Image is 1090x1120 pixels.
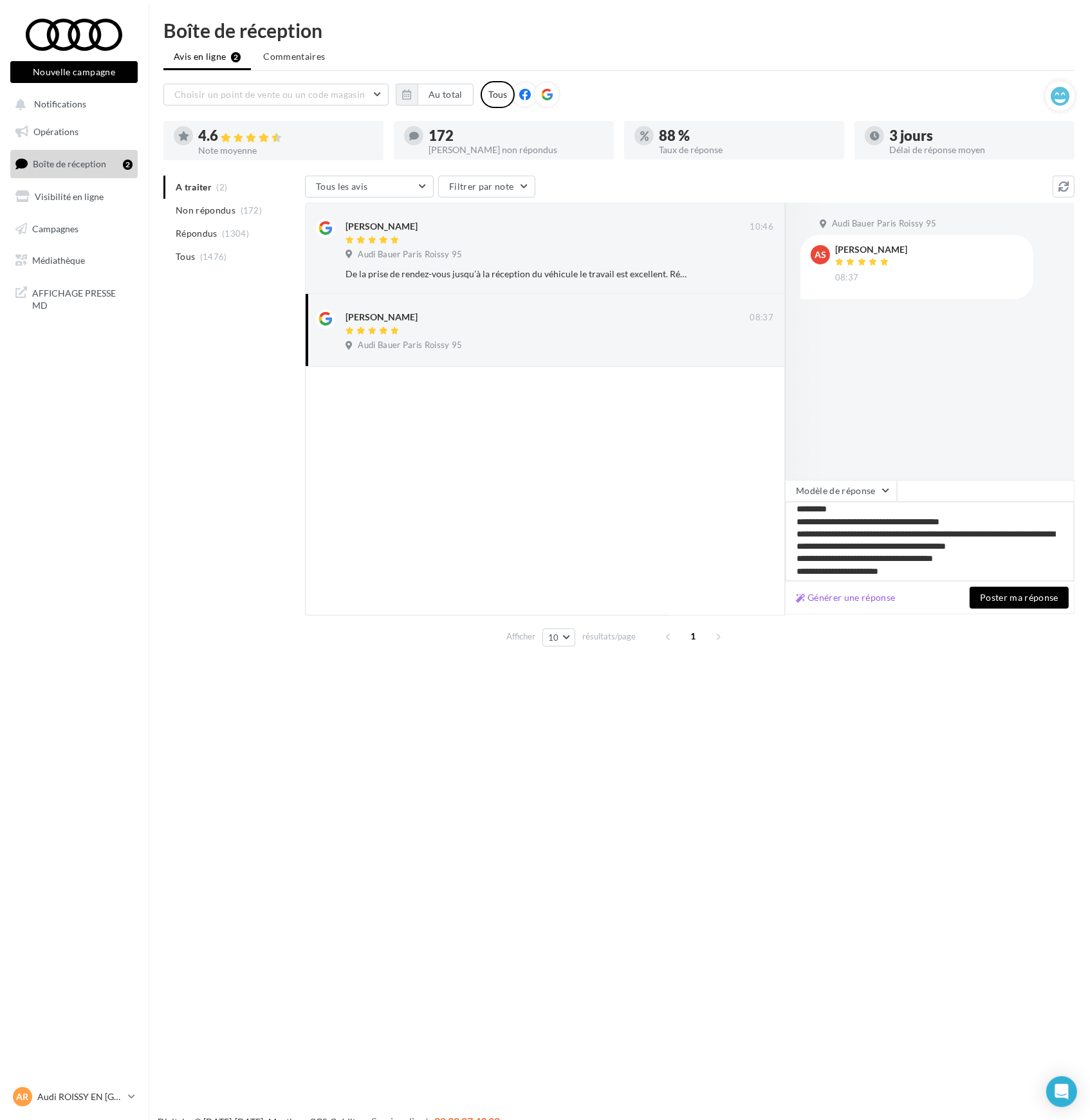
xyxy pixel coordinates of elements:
[33,126,79,137] span: Opérations
[200,252,227,262] span: (1476)
[17,1090,29,1103] span: AR
[548,632,559,643] span: 10
[835,272,859,284] span: 08:37
[481,81,515,108] div: Tous
[683,626,704,647] span: 1
[970,587,1069,609] button: Poster ma réponse
[8,183,140,210] a: Visibilité en ligne
[750,312,773,324] span: 08:37
[305,176,434,197] button: Tous les avis
[429,129,604,143] div: 172
[176,204,236,217] span: Non répondus
[176,250,195,263] span: Tous
[10,1085,138,1109] a: AR Audi ROISSY EN [GEOGRAPHIC_DATA]
[241,205,263,216] span: (172)
[396,84,474,106] button: Au total
[263,50,325,63] span: Commentaires
[429,145,604,154] div: [PERSON_NAME] non répondus
[418,84,474,106] button: Au total
[889,145,1064,154] div: Délai de réponse moyen
[32,223,79,234] span: Campagnes
[1046,1076,1077,1107] div: Open Intercom Messenger
[659,145,834,154] div: Taux de réponse
[316,181,368,192] span: Tous les avis
[198,146,373,155] div: Note moyenne
[785,480,897,502] button: Modèle de réponse
[8,216,140,243] a: Campagnes
[123,160,133,170] div: 2
[32,284,133,312] span: AFFICHAGE PRESSE MD
[815,248,826,261] span: AS
[32,255,85,266] span: Médiathèque
[835,245,907,254] div: [PERSON_NAME]
[163,84,389,106] button: Choisir un point de vente ou un code magasin
[163,21,1075,40] div: Boîte de réception
[346,311,418,324] div: [PERSON_NAME]
[198,129,373,143] div: 4.6
[358,340,462,351] span: Audi Bauer Paris Roissy 95
[37,1090,123,1103] p: Audi ROISSY EN [GEOGRAPHIC_DATA]
[10,61,138,83] button: Nouvelle campagne
[8,150,140,178] a: Boîte de réception2
[506,630,535,643] span: Afficher
[8,247,140,274] a: Médiathèque
[222,228,249,239] span: (1304)
[34,99,86,110] span: Notifications
[176,227,217,240] span: Répondus
[358,249,462,261] span: Audi Bauer Paris Roissy 95
[8,118,140,145] a: Opérations
[174,89,365,100] span: Choisir un point de vente ou un code magasin
[8,279,140,317] a: AFFICHAGE PRESSE MD
[542,629,575,647] button: 10
[750,221,773,233] span: 10:46
[438,176,535,197] button: Filtrer par note
[791,590,901,605] button: Générer une réponse
[659,129,834,143] div: 88 %
[832,218,936,230] span: Audi Bauer Paris Roissy 95
[346,268,690,280] div: De la prise de rendez-vous jusqu’à la réception du véhicule le travail est excellent. Répond rapi...
[35,191,104,202] span: Visibilité en ligne
[889,129,1064,143] div: 3 jours
[33,158,106,169] span: Boîte de réception
[582,630,636,643] span: résultats/page
[346,220,418,233] div: [PERSON_NAME]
